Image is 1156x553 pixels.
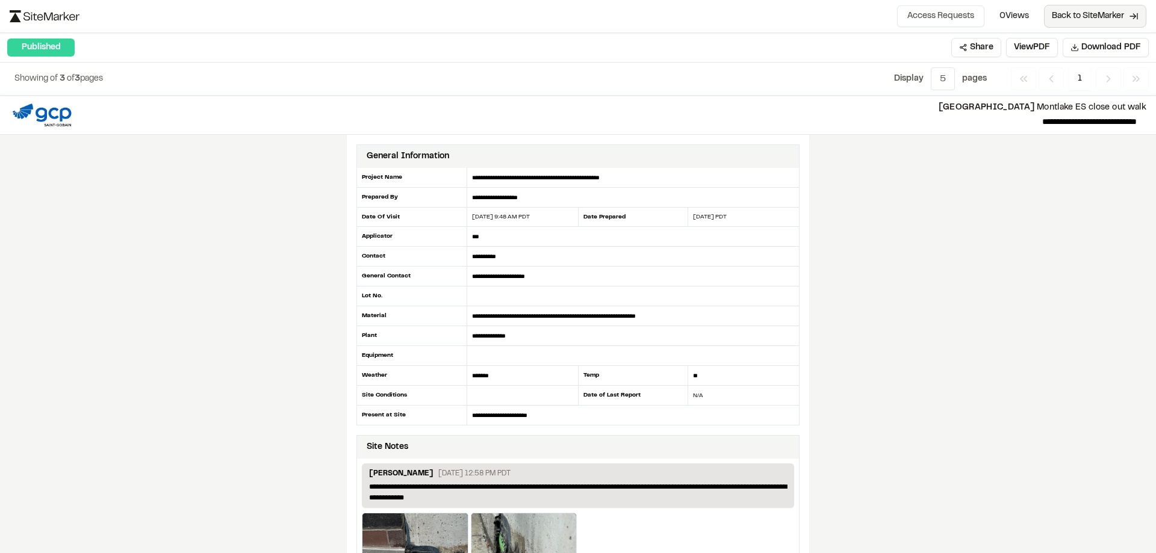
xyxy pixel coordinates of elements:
div: Prepared By [356,188,467,208]
div: N/A [688,391,799,400]
p: page s [962,72,987,85]
div: General Information [367,150,449,163]
div: Equipment [356,346,467,366]
div: Lot No. [356,286,467,306]
button: Share [951,38,1001,57]
div: Present at Site [356,406,467,425]
div: Contact [356,247,467,267]
div: Published [7,39,75,57]
p: [PERSON_NAME] [369,468,433,481]
div: General Contact [356,267,467,286]
button: 0Views [989,5,1039,27]
span: 3 [75,75,80,82]
button: Download PDF [1063,38,1149,57]
span: Download PDF [1081,41,1141,54]
span: 1 [1069,67,1091,90]
div: Temp [578,366,689,386]
div: Date Of Visit [356,208,467,227]
p: [DATE] 12:58 PM PDT [438,468,511,479]
div: Date of Last Report [578,386,689,406]
a: Back to SiteMarker [1044,5,1146,28]
button: Access Requests [897,5,984,27]
img: file [10,100,74,129]
span: Back to SiteMarker [1052,10,1124,22]
div: Material [356,306,467,326]
p: of pages [14,72,103,85]
div: [DATE] PDT [688,212,799,221]
span: [GEOGRAPHIC_DATA] [939,104,1035,111]
button: ViewPDF [1006,38,1058,57]
p: Montlake ES close out walk [84,101,1146,114]
div: Project Name [356,168,467,188]
button: 5 [931,67,955,90]
div: [DATE] 9:48 AM PDT [467,212,578,221]
div: Date Prepared [578,208,689,227]
span: Showing of [14,75,60,82]
span: 3 [60,75,65,82]
div: Applicator [356,227,467,247]
span: 0 Views [999,10,1029,23]
div: Site Conditions [356,386,467,406]
div: Site Notes [367,440,408,454]
div: Weather [356,366,467,386]
nav: Navigation [1011,67,1149,90]
p: Display [894,72,924,85]
img: logo-black-rebrand.svg [10,10,79,22]
div: Plant [356,326,467,346]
